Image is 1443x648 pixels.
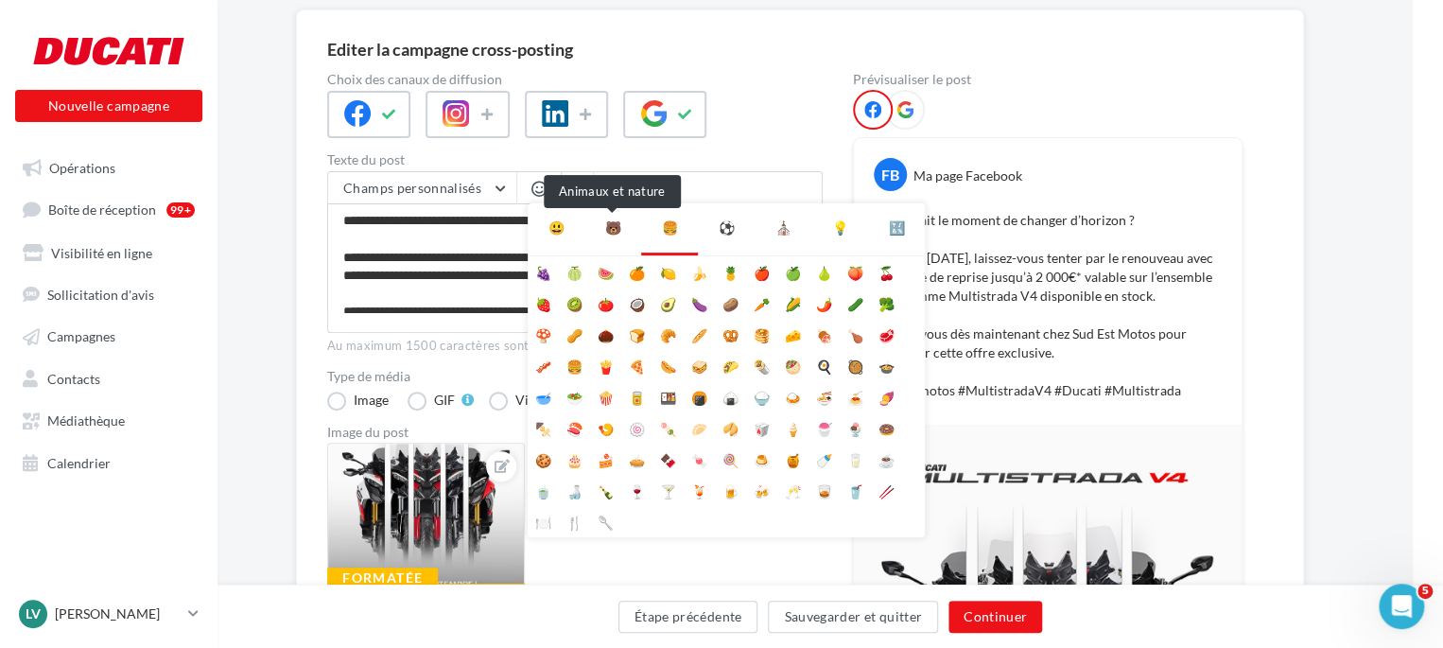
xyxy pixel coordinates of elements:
[840,475,871,506] li: 🥤
[528,319,559,350] li: 🍄
[840,319,871,350] li: 🍗
[777,256,808,288] li: 🍏
[777,381,808,412] li: 🍛
[590,350,621,381] li: 🍟
[684,319,715,350] li: 🥖
[873,211,1223,400] p: Et si c’était le moment de changer d’horizon ? Jusqu'au [DATE], laissez-vous tenter par le renouv...
[871,444,902,475] li: ☕
[11,402,206,436] a: Médiathèque
[715,412,746,444] li: 🥠
[47,286,154,302] span: Sollicitation d'avis
[544,175,681,208] div: Animaux et nature
[874,158,907,191] div: FB
[684,444,715,475] li: 🍬
[808,288,840,319] li: 🌶️
[590,475,621,506] li: 🍾
[327,338,823,355] div: Au maximum 1500 caractères sont permis pour pouvoir publier sur Google
[832,219,848,237] div: 💡
[618,601,758,633] button: Étape précédente
[49,159,115,175] span: Opérations
[808,350,840,381] li: 🍳
[652,412,684,444] li: 🍡
[871,288,902,319] li: 🥦
[840,444,871,475] li: 🥛
[840,412,871,444] li: 🍨
[746,319,777,350] li: 🥞
[853,73,1243,86] div: Prévisualiser le post
[871,256,902,288] li: 🍒
[719,219,735,237] div: ⚽
[715,475,746,506] li: 🍺
[26,604,41,623] span: Lv
[652,319,684,350] li: 🥐
[621,319,652,350] li: 🍞
[652,256,684,288] li: 🍋
[327,370,823,383] label: Type de média
[47,328,115,344] span: Campagnes
[327,426,823,439] div: Image du post
[808,412,840,444] li: 🍧
[777,288,808,319] li: 🌽
[327,41,573,58] div: Editer la campagne cross-posting
[590,381,621,412] li: 🍿
[47,412,125,429] span: Médiathèque
[913,166,1022,185] div: Ma page Facebook
[528,256,559,288] li: 🍇
[559,350,590,381] li: 🍔
[871,319,902,350] li: 🥩
[434,394,455,407] div: GIF
[808,475,840,506] li: 🥃
[15,90,202,122] button: Nouvelle campagne
[47,370,100,386] span: Contacts
[948,601,1042,633] button: Continuer
[652,288,684,319] li: 🥑
[621,381,652,412] li: 🥫
[11,445,206,479] a: Calendrier
[746,381,777,412] li: 🍚
[715,288,746,319] li: 🥔
[662,219,678,237] div: 🍔
[528,506,559,537] li: 🍽️
[590,412,621,444] li: 🍤
[889,219,905,237] div: 🔣
[590,506,621,537] li: 🥄
[11,318,206,352] a: Campagnes
[48,201,156,218] span: Boîte de réception
[871,350,902,381] li: 🍲
[684,288,715,319] li: 🍆
[775,219,791,237] div: ⛪
[777,350,808,381] li: 🥙
[11,235,206,269] a: Visibilité en ligne
[746,412,777,444] li: 🥡
[528,475,559,506] li: 🍵
[528,288,559,319] li: 🍓
[327,568,438,588] div: Formatée
[328,172,516,204] button: Champs personnalisés
[528,381,559,412] li: 🥣
[1417,584,1433,599] span: 5
[871,475,902,506] li: 🥢
[715,256,746,288] li: 🍍
[621,256,652,288] li: 🍊
[559,412,590,444] li: 🍣
[559,288,590,319] li: 🥝
[715,444,746,475] li: 🍭
[840,350,871,381] li: 🥘
[559,256,590,288] li: 🍈
[327,153,823,166] label: Texte du post
[652,444,684,475] li: 🍫
[777,475,808,506] li: 🥂
[51,244,152,260] span: Visibilité en ligne
[746,288,777,319] li: 🥕
[559,475,590,506] li: 🍶
[808,444,840,475] li: 🍼
[840,288,871,319] li: 🥒
[621,444,652,475] li: 🥧
[11,149,206,184] a: Opérations
[746,444,777,475] li: 🍮
[684,381,715,412] li: 🍘
[715,350,746,381] li: 🌮
[777,412,808,444] li: 🍦
[15,596,202,632] a: Lv [PERSON_NAME]
[652,475,684,506] li: 🍸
